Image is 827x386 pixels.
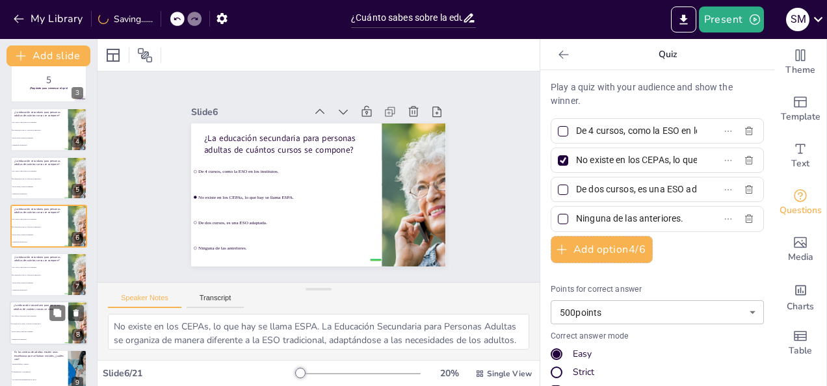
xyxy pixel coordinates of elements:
div: 4 [72,136,83,148]
button: Duplicate Slide [49,305,65,320]
button: S M [786,6,809,32]
div: 3 [10,60,87,103]
span: De dos cursos, es una ESO adaptada. [12,137,67,138]
span: Ninguna de las anteriores. [12,193,67,194]
button: Transcript [187,294,244,308]
input: Option 2 [576,151,697,170]
div: S M [786,8,809,31]
div: Layout [103,45,124,66]
button: Delete Slide [68,305,84,320]
span: Template [781,110,820,124]
input: Option 3 [576,180,697,199]
p: ¿La educación secundaria para personas adultas de cuántos cursos se compone? [14,255,64,263]
button: Present [699,6,764,32]
input: Option 4 [576,209,697,228]
div: 6 [10,205,87,248]
div: Add a table [774,320,826,367]
span: Table [789,344,812,358]
span: Ninguna de las anteriores. [12,242,67,243]
div: 8 [10,301,88,345]
span: No existe en los CEPAs, lo que hay se llama ESPA. [12,177,67,179]
div: 3 [72,87,83,99]
span: Ninguna de las anteriores. [12,290,67,291]
div: 20 % [434,367,465,380]
div: 6 [72,232,83,244]
span: Theme [785,63,815,77]
div: 500 points [551,300,764,324]
p: ¿La educación secundaria para personas adultas de cuántos cursos se compone? [14,110,64,118]
span: De dos cursos, es una ESO adaptada. [12,282,67,283]
button: My Library [10,8,88,29]
span: De 4 cursos, como la ESO en los institutos. [12,170,67,172]
span: No existe en los CEPAs, lo que hay se llama ESPA. [12,226,67,227]
div: Add charts and graphs [774,273,826,320]
div: Get real-time input from your audience [774,179,826,226]
span: De 4 cursos, como la ESO en los institutos. [12,218,67,220]
span: No existe en los CEPAs, lo que hay se llama ESPA. [12,274,67,276]
div: Easy [573,348,592,361]
span: De dos cursos, es una ESO adaptada. [12,331,68,333]
div: Add images, graphics, shapes or video [774,226,826,273]
span: De dos cursos, es una ESO adaptada. [12,185,67,187]
p: Play a quiz with your audience and show the winner. [551,81,764,108]
div: Slide 6 / 21 [103,367,296,380]
input: Insert title [351,8,462,27]
button: Speaker Notes [108,294,181,308]
div: Strict [551,366,764,379]
div: 7 [72,281,83,292]
span: Questions [780,203,822,218]
p: ¿La educación secundaria para personas adultas de cuántos cursos se compone? [211,109,378,167]
p: ¿La educación secundaria para personas adultas de cuántos cursos se compone? [14,207,64,214]
span: Alfabetización y Consolidación. [12,371,67,372]
span: De 4 cursos, como la ESO en los institutos. [12,122,67,123]
span: No existe en los CEPAs, lo que hay se llama ESPA. [12,129,67,131]
span: Single View [487,368,532,379]
button: Add option4/6 [551,236,653,263]
span: Iniciación inferior y superior. [12,363,67,365]
span: Charts [787,300,814,314]
div: Change the overall theme [774,39,826,86]
div: Add text boxes [774,133,826,179]
p: Correct answer mode [551,331,764,342]
div: 7 [10,253,87,296]
div: Slide 6 [207,81,321,116]
span: Text [791,157,809,171]
span: De dos cursos, es una ESO adaptada. [12,234,67,235]
span: Ninguna de las anteriores. [12,339,68,341]
div: Easy [551,348,764,361]
span: Ninguna de las anteriores. [186,219,365,262]
div: 5 [72,184,83,196]
div: Saving...... [98,13,153,25]
span: Media [788,250,813,264]
div: Add ready made slides [774,86,826,133]
p: En los centros de adultos existen unas enseñanzas que se llaman iniciales, ¿cuáles son? [14,350,64,361]
p: 5 [14,73,83,87]
span: No existen estas enseñanzas en los CEPAs. [12,379,67,380]
span: No existe en los CEPAs, lo que hay se llama ESPA. [196,169,375,212]
div: 4 [10,108,87,151]
p: Points for correct answer [551,284,764,296]
p: Quiz [574,39,761,70]
span: Position [137,47,153,63]
div: 8 [72,329,84,341]
button: Add slide [7,45,90,66]
span: De 4 cursos, como la ESO en los institutos. [202,144,380,187]
textarea: No existe en los CEPAs, lo que hay se llama ESPA. La Educación Secundaria para Personas Adultas s... [108,314,529,350]
div: Strict [573,366,594,379]
span: De dos cursos, es una ESO adaptada. [191,194,370,237]
span: No existe en los CEPAs, lo que hay se llama ESPA. [12,323,68,325]
strong: ¡Prepárate para comenzar el quiz! [30,86,68,90]
span: De 4 cursos, como la ESO en los institutos. [12,266,67,268]
span: De 4 cursos, como la ESO en los institutos. [12,315,68,317]
p: ¿La educación secundaria para personas adultas de cuántos cursos se compone? [14,303,64,311]
button: Export to PowerPoint [671,6,696,32]
p: ¿La educación secundaria para personas adultas de cuántos cursos se compone? [14,159,64,166]
div: 5 [10,157,87,199]
input: Option 1 [576,122,697,140]
span: Ninguna de las anteriores. [12,145,67,146]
